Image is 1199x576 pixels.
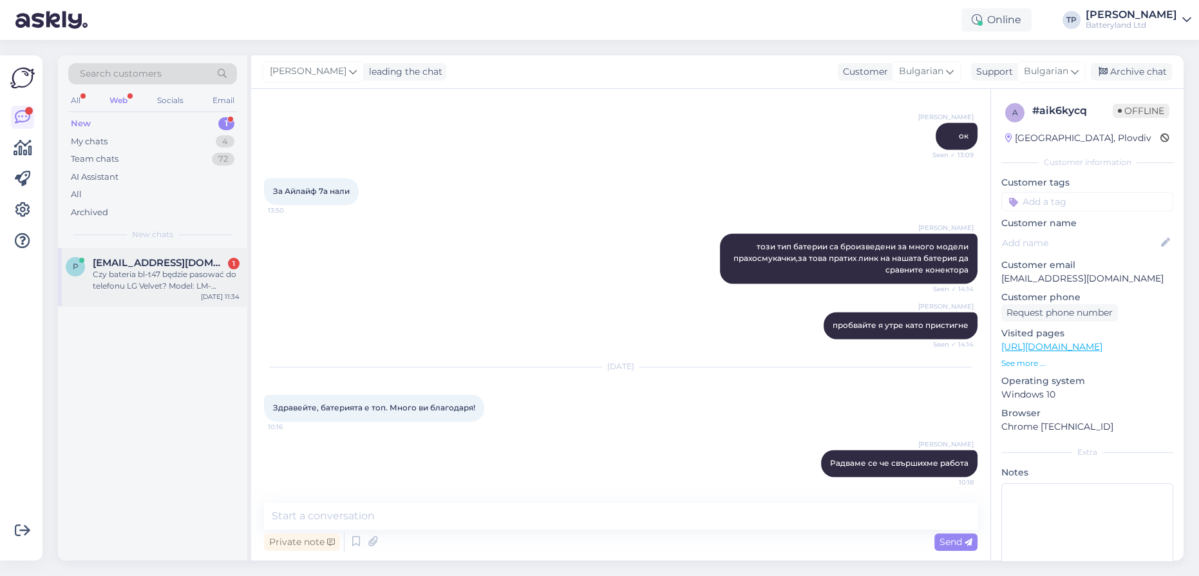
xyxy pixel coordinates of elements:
span: 13:50 [268,206,316,215]
span: За Айлайф 7а нали [273,186,350,196]
input: Add name [1002,236,1158,250]
img: Askly Logo [10,66,35,90]
span: Здравейте, батерията е топ. Много ви благодаря! [273,403,475,412]
span: Bulgarian [1024,64,1068,79]
span: Offline [1113,104,1169,118]
p: Operating system [1001,374,1173,388]
div: TP [1062,11,1081,29]
div: Customer [838,65,888,79]
p: Customer tags [1001,176,1173,189]
span: Seen ✓ 14:14 [925,284,974,294]
div: Batteryland Ltd [1086,20,1177,30]
span: Bulgarian [899,64,943,79]
div: Customer information [1001,157,1173,168]
a: [URL][DOMAIN_NAME] [1001,341,1102,352]
p: Customer name [1001,216,1173,230]
div: # aik6kycq [1032,103,1113,119]
div: 1 [228,258,240,269]
span: Seen ✓ 14:14 [925,340,974,349]
span: [PERSON_NAME] [918,112,974,122]
div: AI Assistant [71,171,118,184]
span: paticzuba1@gmail.com [93,257,227,269]
div: 1 [218,117,234,130]
span: Search customers [80,67,162,81]
div: Support [971,65,1013,79]
span: Seen ✓ 13:09 [925,150,974,160]
span: [PERSON_NAME] [918,223,974,233]
div: Team chats [71,153,118,166]
p: Customer email [1001,258,1173,272]
div: All [68,92,83,109]
div: New [71,117,91,130]
span: пробвайте я утре като пристигне [833,320,968,330]
span: Радваме се че свършихме работа [830,458,968,468]
p: Customer phone [1001,291,1173,304]
span: ок [959,131,968,140]
p: Notes [1001,466,1173,479]
p: Visited pages [1001,327,1173,340]
p: Chrome [TECHNICAL_ID] [1001,420,1173,434]
div: [GEOGRAPHIC_DATA], Plovdiv [1005,131,1151,145]
div: Czy bateria bl-t47 będzie pasować do telefonu LG Velvet? Model: LM-G900EM [93,269,240,292]
span: 10:16 [268,422,316,432]
div: Email [210,92,237,109]
div: All [71,188,82,201]
div: Online [961,8,1032,32]
div: My chats [71,135,108,148]
p: See more ... [1001,358,1173,369]
p: Browser [1001,407,1173,420]
p: Windows 10 [1001,388,1173,401]
div: leading the chat [364,65,442,79]
div: 4 [216,135,234,148]
div: [DATE] [264,361,977,372]
a: [PERSON_NAME]Batteryland Ltd [1086,10,1191,30]
div: Request phone number [1001,304,1118,322]
div: 72 [212,153,234,166]
span: New chats [132,229,173,240]
div: Archive chat [1091,63,1172,81]
span: Send [939,536,972,548]
div: Archived [71,206,108,219]
span: [PERSON_NAME] [918,439,974,449]
p: [EMAIL_ADDRESS][DOMAIN_NAME] [1001,272,1173,285]
div: Socials [155,92,186,109]
span: този тип батерии са броизведени за много модели прахосмукачки,за това пратих линк на нашата батер... [733,242,970,274]
span: [PERSON_NAME] [270,64,346,79]
div: Private note [264,533,340,551]
span: a [1012,108,1018,117]
div: Web [107,92,130,109]
span: 10:18 [925,477,974,487]
div: [PERSON_NAME] [1086,10,1177,20]
input: Add a tag [1001,192,1173,211]
div: [DATE] 11:34 [201,292,240,302]
span: p [73,262,79,271]
div: Extra [1001,446,1173,458]
span: [PERSON_NAME] [918,302,974,311]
